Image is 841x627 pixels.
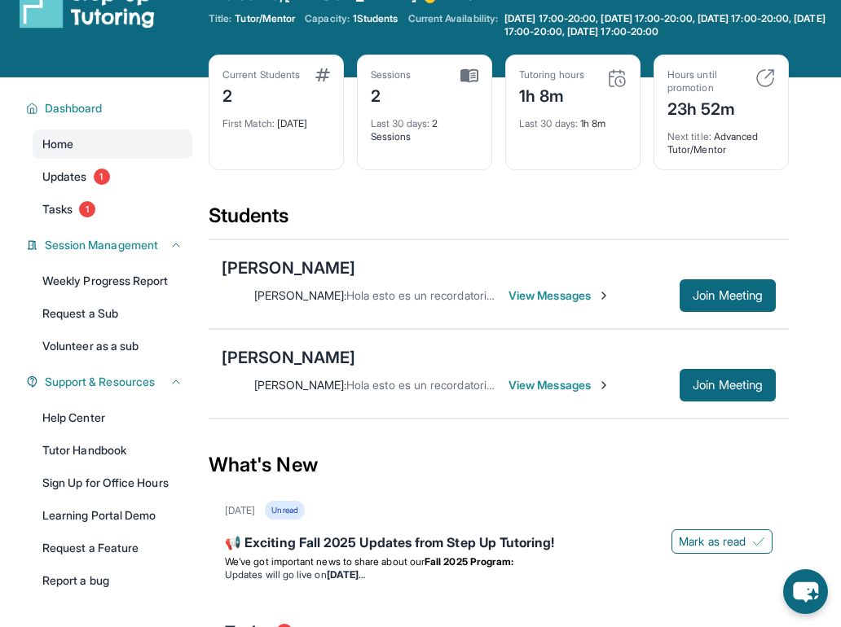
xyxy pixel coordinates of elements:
div: 23h 52m [667,94,746,121]
button: Join Meeting [680,279,776,312]
span: [PERSON_NAME] : [254,288,346,302]
img: Chevron-Right [597,379,610,392]
span: Next title : [667,130,711,142]
img: Mark as read [752,535,765,548]
span: Join Meeting [693,380,763,390]
a: Home [33,129,192,159]
span: Tutor/Mentor [235,12,295,25]
div: Hours until promotion [667,68,746,94]
span: Title: [209,12,231,25]
div: 2 [222,81,300,107]
div: 1h 8m [519,107,627,130]
span: Dashboard [45,100,103,116]
img: card [607,68,627,88]
button: chat-button [783,569,828,614]
span: 1 Students [353,12,398,25]
span: Support & Resources [45,374,155,390]
button: Join Meeting [680,369,776,401]
div: Unread [265,501,304,520]
span: Capacity: [305,12,350,25]
span: Mark as read [679,533,746,550]
a: Help Center [33,403,192,432]
span: 1 [94,169,110,185]
strong: Fall 2025 Program: [425,555,513,568]
div: Sessions [371,68,412,81]
span: Last 30 days : [371,117,429,129]
a: Sign Up for Office Hours [33,468,192,498]
li: Updates will go live on [225,568,773,581]
img: card [755,68,775,88]
img: card [315,68,330,81]
span: 1 [79,201,95,217]
a: Tutor Handbook [33,436,192,465]
a: Volunteer as a sub [33,331,192,361]
div: 2 [371,81,412,107]
span: First Match : [222,117,275,129]
span: Updates [42,169,87,185]
span: [DATE] 17:00-20:00, [DATE] 17:00-20:00, [DATE] 17:00-20:00, [DATE] 17:00-20:00, [DATE] 17:00-20:00 [504,12,838,38]
button: Session Management [38,237,183,253]
div: 📢 Exciting Fall 2025 Updates from Step Up Tutoring! [225,533,773,555]
span: Hola esto es un recordatorio que [DATE] tenemos la tutoria de 6-7 pm: [URL][DOMAIN_NAME] [346,378,830,392]
span: Session Management [45,237,158,253]
button: Dashboard [38,100,183,116]
div: 1h 8m [519,81,584,107]
span: Home [42,136,73,152]
a: Report a bug [33,566,192,595]
img: card [460,68,478,83]
strong: [DATE] [327,568,365,581]
a: Weekly Progress Report [33,266,192,296]
div: [PERSON_NAME] [222,256,355,279]
span: Hola esto es un recordatorio que [DATE] tenemos la tutoria de 7-8 pm: [URL][DOMAIN_NAME] [346,288,830,302]
div: [DATE] [225,504,255,517]
span: [PERSON_NAME] : [254,378,346,392]
span: Current Availability: [408,12,498,38]
div: [DATE] [222,107,330,130]
a: Request a Sub [33,299,192,328]
span: View Messages [509,287,610,304]
a: [DATE] 17:00-20:00, [DATE] 17:00-20:00, [DATE] 17:00-20:00, [DATE] 17:00-20:00, [DATE] 17:00-20:00 [501,12,841,38]
a: Updates1 [33,162,192,191]
button: Mark as read [671,529,773,554]
div: Advanced Tutor/Mentor [667,121,775,156]
span: View Messages [509,377,610,393]
div: 2 Sessions [371,107,478,143]
a: Request a Feature [33,533,192,563]
img: Chevron-Right [597,289,610,302]
button: Support & Resources [38,374,183,390]
div: Tutoring hours [519,68,584,81]
span: We’ve got important news to share about our [225,555,425,568]
a: Tasks1 [33,195,192,224]
span: Last 30 days : [519,117,578,129]
div: What's New [209,429,789,501]
div: Students [209,203,789,239]
div: [PERSON_NAME] [222,346,355,369]
span: Join Meeting [693,291,763,300]
span: Tasks [42,201,73,217]
a: Learning Portal Demo [33,501,192,530]
div: Current Students [222,68,300,81]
